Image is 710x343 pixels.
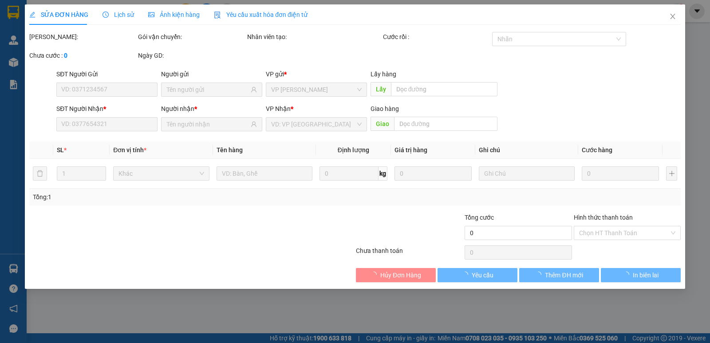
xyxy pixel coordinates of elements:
span: Khác [118,167,204,180]
input: Tên người nhận [166,119,249,129]
img: icon [214,12,221,19]
span: close [669,13,676,20]
b: 0 [64,52,67,59]
span: Yêu cầu xuất hóa đơn điện tử [214,11,308,18]
span: user [251,121,257,127]
span: VP MỘC CHÂU [271,83,362,96]
span: Đơn vị tính [113,146,146,154]
div: Tổng: 1 [33,192,275,202]
span: Thêm ĐH mới [545,270,583,280]
span: clock-circle [103,12,109,18]
span: Yêu cầu [472,270,493,280]
span: Cước hàng [582,146,612,154]
input: Dọc đường [394,117,498,131]
input: 0 [582,166,659,181]
div: [PERSON_NAME]: [29,32,136,42]
div: Cước rồi : [383,32,490,42]
button: Thêm ĐH mới [519,268,599,282]
button: Hủy Đơn Hàng [356,268,436,282]
span: Giao hàng [371,105,399,112]
div: SĐT Người Gửi [56,69,158,79]
span: Hủy Đơn Hàng [380,270,421,280]
span: Ảnh kiện hàng [148,11,200,18]
span: loading [623,272,633,278]
input: Ghi Chú [479,166,575,181]
input: Tên người gửi [166,85,249,95]
div: Người gửi [161,69,262,79]
span: loading [462,272,472,278]
div: Gói vận chuyển: [138,32,245,42]
input: VD: Bàn, Ghế [217,166,312,181]
span: Tên hàng [217,146,243,154]
span: VP Nhận [266,105,291,112]
span: Lấy hàng [371,71,396,78]
button: delete [33,166,47,181]
label: Hình thức thanh toán [574,214,633,221]
span: SỬA ĐƠN HÀNG [29,11,88,18]
span: SL [57,146,64,154]
input: Dọc đường [391,82,498,96]
span: edit [29,12,35,18]
div: Nhân viên tạo: [247,32,382,42]
button: Close [660,4,685,29]
span: Giao [371,117,394,131]
input: 0 [394,166,472,181]
span: kg [379,166,387,181]
span: Lấy [371,82,391,96]
div: Ngày GD: [138,51,245,60]
span: Giá trị hàng [394,146,427,154]
span: Định lượng [338,146,369,154]
div: Chưa thanh toán [355,246,464,261]
th: Ghi chú [475,142,578,159]
button: Yêu cầu [438,268,517,282]
div: Chưa cước : [29,51,136,60]
div: SĐT Người Nhận [56,104,158,114]
span: picture [148,12,154,18]
div: VP gửi [266,69,367,79]
span: user [251,87,257,93]
span: In biên lai [633,270,659,280]
span: Lịch sử [103,11,134,18]
div: Người nhận [161,104,262,114]
span: loading [371,272,380,278]
button: In biên lai [601,268,681,282]
span: loading [535,272,545,278]
button: plus [666,166,677,181]
span: Tổng cước [465,214,494,221]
